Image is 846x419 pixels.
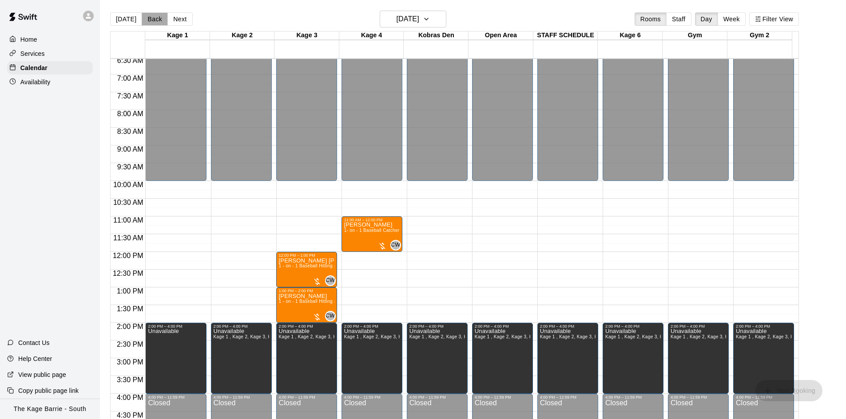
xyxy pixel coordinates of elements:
div: 2:00 PM – 4:00 PM [279,324,315,329]
span: 11:00 AM [111,216,146,224]
div: Cole White [325,275,336,286]
span: CW [391,241,400,250]
a: Services [7,47,93,60]
p: Copy public page link [18,386,79,395]
p: View public page [18,370,66,379]
div: 2:00 PM – 4:00 PM: Unavailable [668,323,729,394]
div: 4:00 PM – 11:59 PM [214,395,252,399]
div: Open Area [469,31,533,40]
div: Gym [663,31,727,40]
div: 11:00 AM – 12:00 PM [344,218,385,222]
span: 1 - on - 1 Baseball Hitting and Pitching Clinic [279,299,373,304]
div: 4:00 PM – 11:59 PM [605,395,644,399]
span: 4:30 PM [115,411,146,419]
div: 2:00 PM – 4:00 PM: Unavailable [342,323,402,394]
div: 4:00 PM – 11:59 PM [148,395,187,399]
a: Home [7,33,93,46]
button: Next [167,12,192,26]
span: 7:00 AM [115,74,146,82]
span: 9:00 AM [115,145,146,153]
button: Back [142,12,168,26]
div: 2:00 PM – 4:00 PM [214,324,250,329]
div: 2:00 PM – 4:00 PM: Unavailable [145,323,206,394]
div: 4:00 PM – 11:59 PM [671,395,709,399]
span: Kage 1 , Kage 2, Kage 3, Kage 4, Kobras Den, Open Area, STAFF SCHEDULE, Kage 6, Gym, Gym 2 [605,334,819,339]
span: 1:30 PM [115,305,146,313]
button: Filter View [749,12,799,26]
span: Kage 1 , Kage 2, Kage 3, Kage 4, Kobras Den, Open Area, STAFF SCHEDULE, Kage 6, Gym, Gym 2 [214,334,427,339]
div: Cole White [325,311,336,321]
div: 2:00 PM – 4:00 PM [605,324,642,329]
span: 8:30 AM [115,128,146,135]
button: [DATE] [110,12,142,26]
a: Calendar [7,61,93,74]
p: Availability [20,78,51,86]
span: Cole White [329,275,336,286]
div: Gym 2 [727,31,792,40]
div: 2:00 PM – 4:00 PM [475,324,511,329]
div: 2:00 PM – 4:00 PM: Unavailable [472,323,533,394]
span: 1:00 PM [115,287,146,295]
div: 12:00 PM – 1:00 PM [279,253,318,258]
div: 4:00 PM – 11:59 PM [475,395,513,399]
span: 10:00 AM [111,181,146,188]
span: 1- on - 1 Baseball Catchers Clinic [344,228,415,233]
div: 4:00 PM – 11:59 PM [279,395,318,399]
div: Kage 2 [210,31,275,40]
div: 2:00 PM – 4:00 PM [736,324,772,329]
div: 2:00 PM – 4:00 PM [540,324,576,329]
span: Cole White [329,311,336,321]
div: 4:00 PM – 11:59 PM [409,395,448,399]
div: 2:00 PM – 4:00 PM: Unavailable [407,323,468,394]
div: 4:00 PM – 11:59 PM [344,395,383,399]
p: Services [20,49,45,58]
span: 8:00 AM [115,110,146,117]
div: Cole White [390,240,401,251]
p: Contact Us [18,338,50,347]
div: 11:00 AM – 12:00 PM: Mason Woods [342,216,402,252]
span: Kage 1 , Kage 2, Kage 3, Kage 4, Kobras Den, Open Area, STAFF SCHEDULE, Kage 6, Gym, Gym 2 [409,334,623,339]
div: 2:00 PM – 4:00 PM: Unavailable [211,323,272,394]
button: Staff [666,12,691,26]
button: Day [695,12,718,26]
div: Kage 4 [339,31,404,40]
span: 12:30 PM [111,270,145,277]
div: 2:00 PM – 4:00 PM: Unavailable [603,323,663,394]
div: 12:00 PM – 1:00 PM: Hudson Lasseter [276,252,337,287]
div: 2:00 PM – 4:00 PM: Unavailable [276,323,337,394]
p: Home [20,35,37,44]
div: 2:00 PM – 4:00 PM [148,324,184,329]
button: [DATE] [380,11,446,27]
div: Kage 3 [274,31,339,40]
span: Kage 1 , Kage 2, Kage 3, Kage 4, Kobras Den, Open Area, STAFF SCHEDULE, Kage 6, Gym, Gym 2 [540,334,754,339]
span: 2:30 PM [115,341,146,348]
span: 2:00 PM [115,323,146,330]
span: Kage 1 , Kage 2, Kage 3, Kage 4, Kobras Den, Open Area, STAFF SCHEDULE, Kage 6, Gym, Gym 2 [344,334,558,339]
div: Kage 6 [598,31,663,40]
div: 1:00 PM – 2:00 PM: Chase Philpott [276,287,337,323]
a: Availability [7,75,93,89]
div: 1:00 PM – 2:00 PM [279,289,315,293]
h6: [DATE] [397,13,419,25]
span: 9:30 AM [115,163,146,171]
span: 3:30 PM [115,376,146,384]
div: 4:00 PM – 11:59 PM [736,395,775,399]
span: 1 - on - 1 Baseball Hitting and Pitching Clinic [279,263,373,268]
div: Kobras Den [404,31,469,40]
span: 11:30 AM [111,234,146,242]
span: You don't have the permission to add bookings [755,386,822,394]
div: 2:00 PM – 4:00 PM [409,324,446,329]
span: 10:30 AM [111,199,146,206]
div: STAFF SCHEDULE [533,31,598,40]
span: Kage 1 , Kage 2, Kage 3, Kage 4, Kobras Den, Open Area, STAFF SCHEDULE, Kage 6, Gym, Gym 2 [279,334,493,339]
p: Help Center [18,354,52,363]
button: Week [718,12,746,26]
div: 2:00 PM – 4:00 PM: Unavailable [733,323,794,394]
div: Kage 1 [145,31,210,40]
span: 4:00 PM [115,394,146,401]
button: Rooms [635,12,667,26]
